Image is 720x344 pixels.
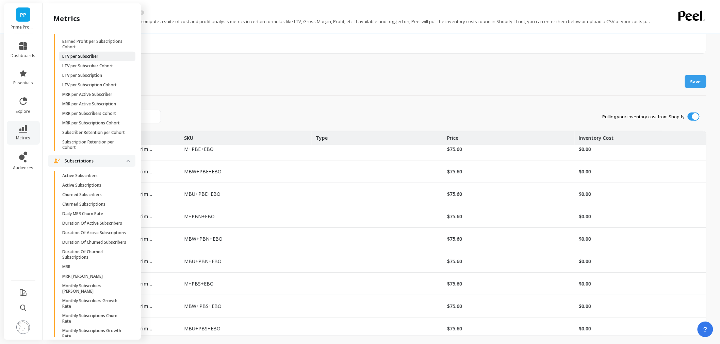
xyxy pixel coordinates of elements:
p: Daily MRR Churn Rate [62,211,103,217]
p: $0.00 [579,168,591,175]
p: MBU+PBE+EBO [180,190,220,197]
p: Subscription Retention per Cohort [62,139,127,150]
p: MBU+PBN+EBO [180,258,222,264]
img: profile picture [16,321,30,334]
p: $75.60 [443,280,462,287]
p: Prime Prometics™ [11,24,36,30]
button: ? [698,322,713,337]
p: Active Subscribers [62,173,98,178]
p: $75.60 [443,168,462,175]
span: essentials [13,80,33,86]
p: LTV per Subscriber [62,54,98,59]
p: $0.00 [579,235,591,242]
p: $75.60 [443,145,462,152]
p: MRR per Subscribers Cohort [62,111,116,116]
p: Subscriptions [64,158,127,165]
p: LTV per Subscription [62,73,102,78]
p: MRR [PERSON_NAME] [62,274,103,279]
p: M+PBE+EBO [180,145,214,152]
span: metrics [16,135,30,141]
p: Price [443,131,458,145]
p: $0.00 [579,213,591,220]
p: Duration Of Churned Subscribers [62,240,126,245]
p: Monthly Subscriptions Churn Rate [62,313,127,324]
p: LTV per Subscription Cohort [62,82,117,88]
p: $0.00 [579,258,591,264]
p: $75.60 [443,190,462,197]
p: [PERSON_NAME] uses the COGS to compute a suite of cost and profit analysis metrics in certain for... [57,18,651,24]
p: $75.60 [443,213,462,220]
p: $0.00 [579,145,591,152]
span: explore [16,109,31,114]
p: MBW+PBS+EBO [180,303,222,309]
p: $75.60 [443,235,462,242]
p: $75.60 [443,303,462,309]
p: SKU [180,131,193,145]
p: M+PBN+EBO [180,213,215,220]
button: Save [685,75,706,88]
p: Churned Subscribers [62,192,102,197]
p: MRR [62,264,70,270]
p: Active Subscriptions [62,183,101,188]
p: $0.00 [579,303,591,309]
p: Duration Of Active Subscriptions [62,230,126,236]
p: Duration Of Active Subscribers [62,221,122,226]
span: dashboards [11,53,36,58]
span: PP [20,11,26,19]
img: down caret icon [127,160,130,162]
p: Monthly Subscribers Growth Rate [62,298,127,309]
p: LTV per Subscriber Cohort [62,63,113,69]
p: M+PBS+EBO [180,280,214,287]
p: Monthly Subscribers [PERSON_NAME] [62,283,127,294]
p: Pulling your inventory cost from Shopify [603,114,685,120]
p: Type [312,131,328,145]
p: MBW+PBN+EBO [180,235,223,242]
h2: metrics [53,14,80,23]
p: $0.00 [579,190,591,197]
p: MRR per Subscriptions Cohort [62,120,120,126]
p: Churned Subscriptions [62,202,105,207]
p: $75.60 [443,325,462,332]
p: Inventory Cost [575,131,614,145]
p: MBU+PBS+EBO [180,325,220,332]
p: Subscriber Retention per Cohort [62,130,125,135]
p: MBW+PBE+EBO [180,168,222,175]
p: $0.00 [579,280,591,287]
p: MRR per Active Subscriber [62,92,112,97]
span: audiences [13,165,33,171]
p: $0.00 [579,325,591,332]
p: Monthly Subscriptions Growth Rate [62,328,127,339]
p: MRR per Active Subscription [62,101,116,107]
p: Earned Profit per Subscriptions Cohort [62,39,127,50]
p: $75.60 [443,258,462,264]
span: ? [703,325,707,334]
p: Duration Of Churned Subscriptions [62,249,127,260]
img: navigation item icon [53,158,60,163]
